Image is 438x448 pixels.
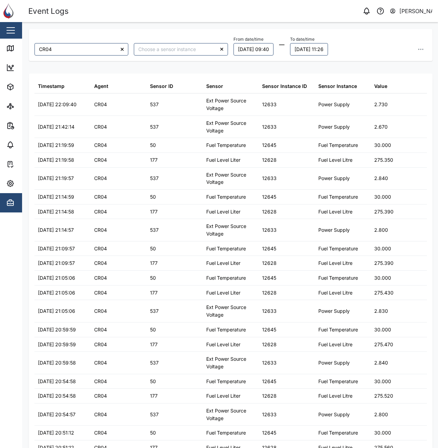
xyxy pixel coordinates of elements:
[374,259,394,267] div: 275.390
[94,156,107,164] div: CR04
[318,341,352,348] div: Fuel Level Litre
[94,411,107,418] div: CR04
[374,245,391,252] div: 30.000
[94,123,107,131] div: CR04
[374,326,391,333] div: 30.000
[150,245,156,252] div: 50
[206,326,246,333] div: Fuel Temperature
[18,64,49,71] div: Dashboard
[374,359,388,367] div: 2.840
[262,378,276,385] div: 12645
[318,289,352,297] div: Fuel Level Litre
[38,101,77,108] div: [DATE] 22:09:40
[38,123,74,131] div: [DATE] 21:42:14
[38,411,76,418] div: [DATE] 20:54:57
[262,175,277,182] div: 12633
[206,208,240,216] div: Fuel Level Liter
[150,289,158,297] div: 177
[206,259,240,267] div: Fuel Level Liter
[94,245,107,252] div: CR04
[262,259,277,267] div: 12628
[262,411,277,418] div: 12633
[18,102,34,110] div: Sites
[18,122,41,129] div: Reports
[206,97,256,112] div: Ext Power Source Voltage
[94,175,107,182] div: CR04
[206,119,256,134] div: Ext Power Source Voltage
[38,259,75,267] div: [DATE] 21:09:57
[233,37,263,42] label: From date/time
[318,429,358,437] div: Fuel Temperature
[28,5,69,17] div: Event Logs
[262,326,276,333] div: 12645
[18,141,39,149] div: Alarms
[94,193,107,201] div: CR04
[38,429,74,437] div: [DATE] 20:51:12
[206,303,256,318] div: Ext Power Source Voltage
[206,407,256,422] div: Ext Power Source Voltage
[150,411,159,418] div: 537
[318,245,358,252] div: Fuel Temperature
[94,226,107,234] div: CR04
[150,156,158,164] div: 177
[18,44,33,52] div: Map
[38,245,75,252] div: [DATE] 21:09:57
[374,274,391,282] div: 30.000
[262,392,277,400] div: 12628
[206,392,240,400] div: Fuel Level Liter
[38,175,74,182] div: [DATE] 21:19:57
[206,341,240,348] div: Fuel Level Liter
[374,341,393,348] div: 275.470
[262,245,276,252] div: 12645
[150,101,159,108] div: 537
[262,289,277,297] div: 12628
[318,274,358,282] div: Fuel Temperature
[262,429,276,437] div: 12645
[318,359,350,367] div: Power Supply
[38,208,74,216] div: [DATE] 21:14:58
[374,141,391,149] div: 30.000
[206,355,256,370] div: Ext Power Source Voltage
[150,429,156,437] div: 50
[399,7,432,16] div: [PERSON_NAME]
[318,307,350,315] div: Power Supply
[318,326,358,333] div: Fuel Temperature
[94,307,107,315] div: CR04
[262,141,276,149] div: 12645
[206,82,223,90] div: Sensor
[94,141,107,149] div: CR04
[318,392,352,400] div: Fuel Level Litre
[262,208,277,216] div: 12628
[318,193,358,201] div: Fuel Temperature
[94,429,107,437] div: CR04
[38,307,75,315] div: [DATE] 21:05:06
[38,359,76,367] div: [DATE] 20:59:58
[150,392,158,400] div: 177
[150,359,159,367] div: 537
[18,83,39,91] div: Assets
[94,101,107,108] div: CR04
[318,82,357,90] div: Sensor Instance
[18,199,38,207] div: Admin
[38,193,74,201] div: [DATE] 21:14:59
[206,156,240,164] div: Fuel Level Liter
[318,226,350,234] div: Power Supply
[262,156,277,164] div: 12628
[94,82,108,90] div: Agent
[262,101,277,108] div: 12633
[38,156,74,164] div: [DATE] 21:19:58
[18,180,42,187] div: Settings
[374,429,391,437] div: 30.000
[262,82,307,90] div: Sensor Instance ID
[150,193,156,201] div: 50
[18,160,37,168] div: Tasks
[150,123,159,131] div: 537
[206,274,246,282] div: Fuel Temperature
[262,341,277,348] div: 12628
[374,193,391,201] div: 30.000
[318,141,358,149] div: Fuel Temperature
[34,43,128,56] input: Choose an agent
[150,208,158,216] div: 177
[318,259,352,267] div: Fuel Level Litre
[38,82,64,90] div: Timestamp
